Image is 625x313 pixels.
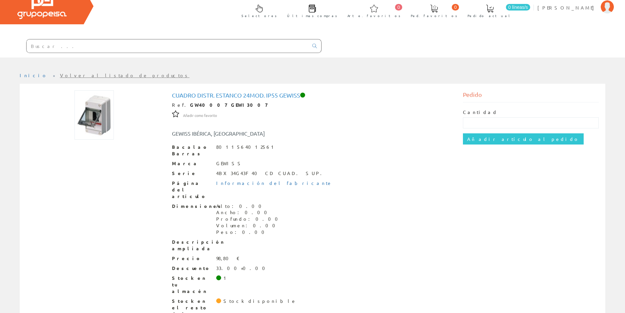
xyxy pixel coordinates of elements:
font: GEWISS [216,160,243,166]
font: Ancho: 0.00 [216,209,271,215]
font: 33.00+0.00 [216,265,269,271]
font: Serie [172,170,197,176]
font: Stock en tu almacén [172,275,208,294]
font: Ref. [172,102,190,108]
font: Ped. favoritos [411,13,457,18]
font: Descuento [172,265,211,271]
input: Buscar ... [27,39,308,53]
font: 0 [397,5,400,10]
font: 98,80 € [216,255,240,261]
a: Volver al listado de productos [60,72,190,78]
a: Inicio [20,72,48,78]
font: Alto: 0.00 [216,203,265,209]
font: Pedido [463,91,482,98]
font: Pedido actual [468,13,512,18]
font: Peso: 0.00 [216,229,268,235]
font: Descripción ampliada [172,239,225,251]
a: Añadir como favorito [183,112,217,118]
font: 1 [223,275,229,281]
font: 0 líneas/s [508,5,528,10]
font: 8011564012561 [216,144,277,150]
font: [PERSON_NAME] [537,5,597,11]
font: Precio [172,255,201,261]
img: Foto artículo Cuadro Distr. Estanco 24mod. Ip55 Gewiss (120.39473684211x150) [74,90,114,140]
font: Cantidad [463,109,498,115]
font: Cuadro Distr. Estanco 24mod. Ip55 Gewiss [172,92,300,99]
font: Volumen: 0.00 [216,222,279,228]
font: GW40007 GEWI3007 [190,102,267,108]
font: Marca [172,160,199,166]
font: Profundo: 0.00 [216,216,282,222]
font: Añadir como favorito [183,113,217,118]
font: Bacalao Barras [172,144,208,156]
a: Información del fabricante [216,180,332,186]
font: 0 [454,5,457,10]
font: Arte. favoritos [347,13,401,18]
font: GEWISS IBÉRICA, [GEOGRAPHIC_DATA] [172,130,265,137]
font: Dimensiones [172,203,223,209]
input: Añadir artículo al pedido [463,133,584,145]
font: Últimas compras [287,13,337,18]
font: Stock disponible [223,298,297,304]
font: Selectores [241,13,277,18]
font: 4BX34G43F 40 CD CUAD. SUP. [216,170,326,176]
font: Página del artículo [172,180,207,199]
